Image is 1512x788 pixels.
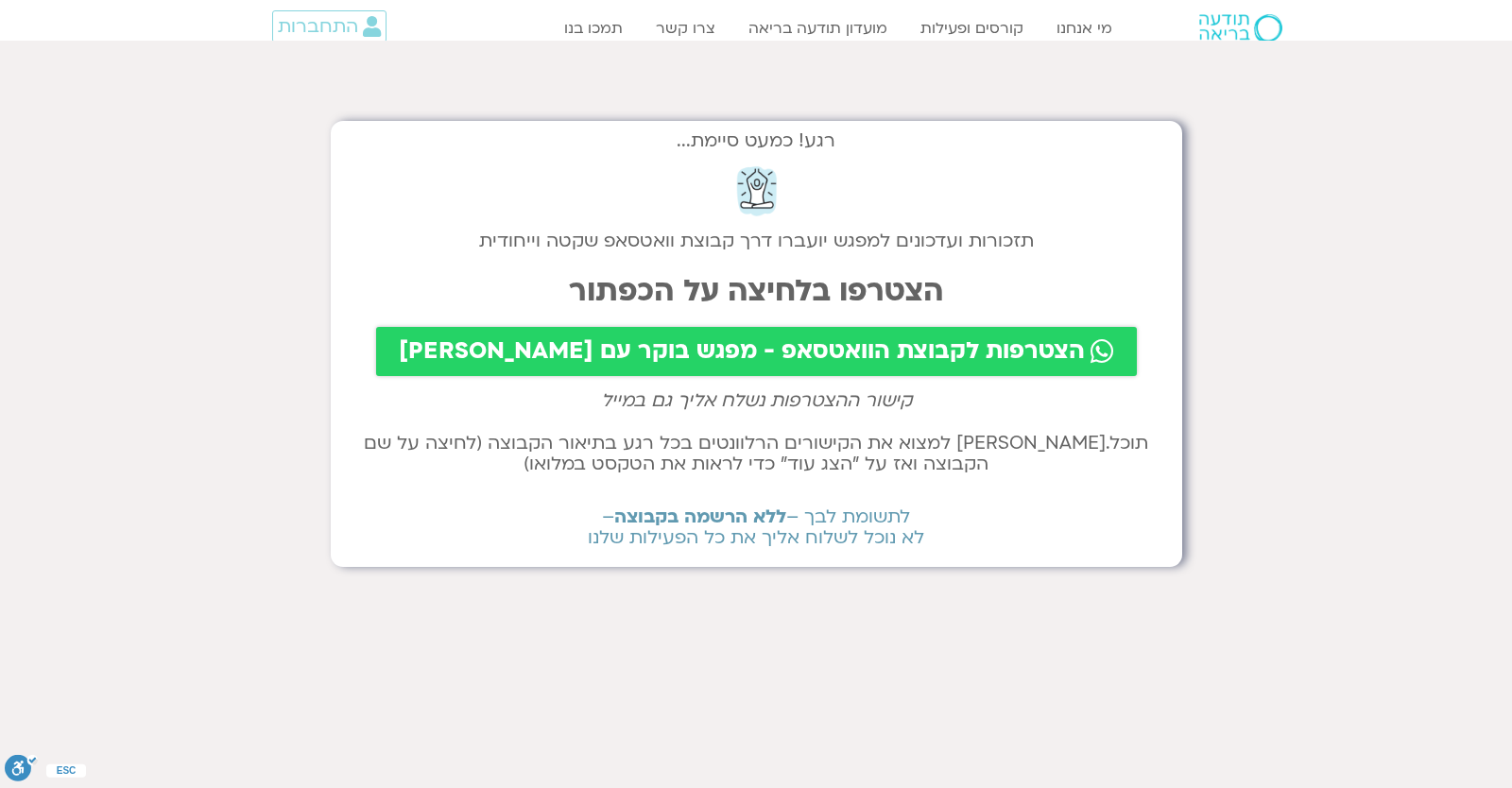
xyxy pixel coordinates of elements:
h2: קישור ההצטרפות נשלח אליך גם במייל [350,390,1163,411]
h2: רגע! כמעט סיימת... [350,140,1163,142]
img: תודעה בריאה [1199,14,1282,43]
a: צרו קשר [646,10,725,46]
a: מועדון תודעה בריאה [739,10,897,46]
span: התחברות [278,16,358,37]
a: מי אנחנו [1047,10,1122,46]
a: התחברות [272,10,387,43]
b: ללא הרשמה בקבוצה [614,505,786,529]
a: קורסים ופעילות [911,10,1033,46]
h2: לתשומת לבך – – לא נוכל לשלוח אליך את כל הפעילות שלנו [350,506,1163,548]
a: תמכו בנו [555,10,632,46]
h2: הצטרפו בלחיצה על הכפתור [350,274,1163,308]
h2: תוכל.[PERSON_NAME] למצוא את הקישורים הרלוונטים בכל רגע בתיאור הקבוצה (לחיצה על שם הקבוצה ואז על ״... [350,433,1163,474]
h2: תזכורות ועדכונים למפגש יועברו דרך קבוצת וואטסאפ שקטה וייחודית [350,231,1163,251]
span: הצטרפות לקבוצת הוואטסאפ - מפגש בוקר עם [PERSON_NAME] [399,338,1085,365]
a: הצטרפות לקבוצת הוואטסאפ - מפגש בוקר עם [PERSON_NAME] [376,327,1137,376]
